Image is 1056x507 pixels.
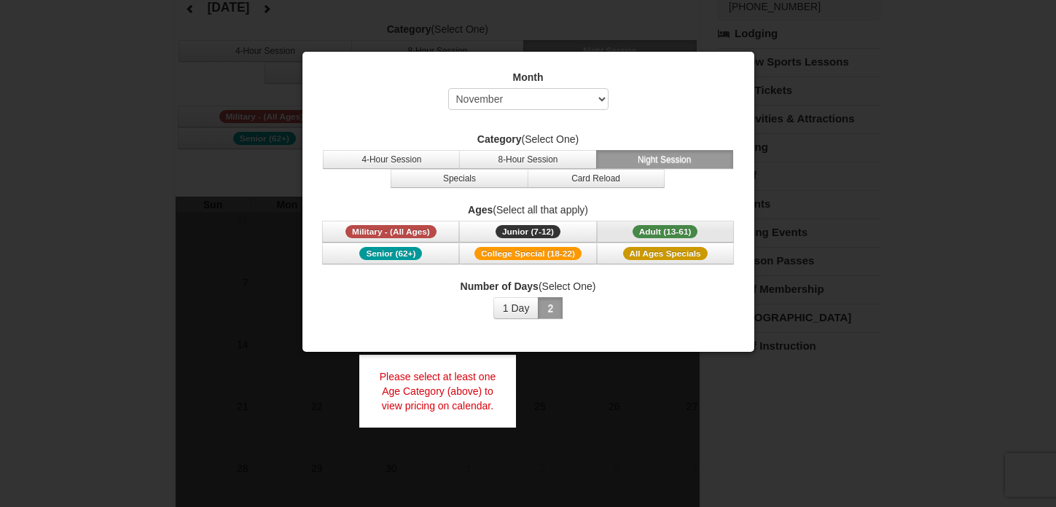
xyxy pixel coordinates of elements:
[468,204,493,216] strong: Ages
[391,169,528,188] button: Specials
[474,247,582,260] span: College Special (18-22)
[596,150,733,169] button: Night Session
[322,221,459,243] button: Military - (All Ages)
[597,243,734,264] button: All Ages Specials
[496,225,560,238] span: Junior (7-12)
[493,297,539,319] button: 1 Day
[513,71,544,83] strong: Month
[321,203,736,217] label: (Select all that apply)
[597,221,734,243] button: Adult (13-61)
[623,247,708,260] span: All Ages Specials
[359,355,517,428] div: Please select at least one Age Category (above) to view pricing on calendar.
[345,225,437,238] span: Military - (All Ages)
[459,150,596,169] button: 8-Hour Session
[477,133,522,145] strong: Category
[633,225,698,238] span: Adult (13-61)
[538,297,563,319] button: 2
[321,132,736,146] label: (Select One)
[321,279,736,294] label: (Select One)
[528,169,665,188] button: Card Reload
[359,247,422,260] span: Senior (62+)
[322,243,459,264] button: Senior (62+)
[459,243,596,264] button: College Special (18-22)
[459,221,596,243] button: Junior (7-12)
[461,280,539,292] strong: Number of Days
[323,150,460,169] button: 4-Hour Session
